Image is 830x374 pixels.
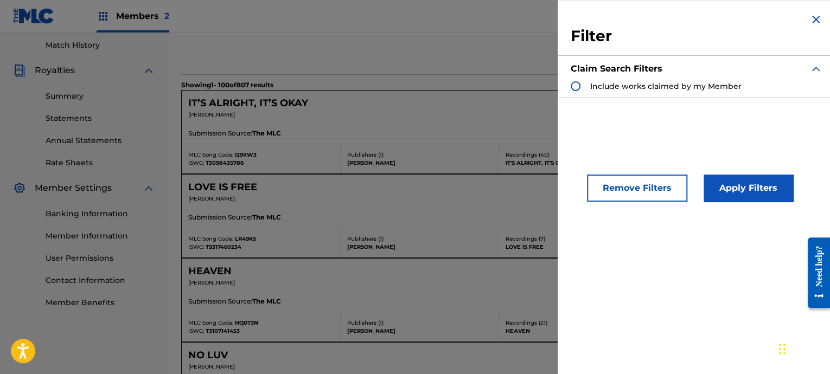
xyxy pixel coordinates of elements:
[35,64,75,77] span: Royalties
[571,63,662,74] strong: Claim Search Filters
[188,195,235,202] span: [PERSON_NAME]
[587,175,687,202] button: Remove Filters
[13,182,26,195] img: Member Settings
[776,322,830,374] iframe: Chat Widget
[571,27,822,46] h3: Filter
[347,327,493,335] p: [PERSON_NAME]
[97,10,110,23] img: Top Rightsholders
[142,182,155,195] img: expand
[188,235,233,242] span: MLC Song Code:
[188,111,235,118] span: [PERSON_NAME]
[13,64,26,77] img: Royalties
[188,319,233,326] span: MLC Song Code:
[809,13,822,26] img: close
[46,91,155,102] a: Summary
[506,327,651,335] p: HEAVEN
[46,113,155,124] a: Statements
[590,81,742,91] span: Include works claimed by my Member
[46,208,155,220] a: Banking Information
[188,243,204,250] span: ISWC:
[13,8,55,24] img: MLC Logo
[188,151,233,158] span: MLC Song Code:
[46,253,155,264] a: User Permissions
[188,181,257,194] h5: LOVE IS FREE
[46,275,155,286] a: Contact Information
[46,40,155,51] a: Match History
[704,175,793,202] button: Apply Filters
[46,157,155,169] a: Rate Sheets
[46,297,155,308] a: Member Benefits
[188,296,252,306] span: Submission Source:
[506,235,651,243] p: Recordings ( 7 )
[206,327,240,334] span: T3107141453
[347,319,493,327] p: Publishers ( 1 )
[188,279,235,286] span: [PERSON_NAME]
[206,243,241,250] span: T9317460234
[188,97,308,109] h5: IT’S ALRIGHT, IT’S OKAY
[347,243,493,251] p: [PERSON_NAME]
[188,363,235,370] span: [PERSON_NAME]
[188,212,252,222] span: Submission Source:
[188,159,204,166] span: ISWC:
[347,151,493,159] p: Publishers ( 1 )
[506,151,651,159] p: Recordings ( 40 )
[800,229,830,317] iframe: Resource Center
[779,333,786,365] div: Drag
[235,319,258,326] span: HQ0T3N
[506,159,651,167] p: IT'S ALRIGHT, IT'S OKAY
[164,11,169,21] span: 2
[35,182,112,195] span: Member Settings
[506,243,651,251] p: LOVE IS FREE
[181,80,273,90] p: Showing 1 - 100 of 807 results
[235,235,256,242] span: LR49KS
[506,319,651,327] p: Recordings ( 21 )
[46,135,155,146] a: Annual Statements
[347,235,493,243] p: Publishers ( 1 )
[206,159,244,166] span: T3098435786
[235,151,257,158] span: I29XW3
[252,296,281,306] span: The MLC
[46,230,155,242] a: Member Information
[252,128,281,138] span: The MLC
[188,265,232,278] h5: HEAVEN
[116,10,169,22] span: Members
[347,159,493,167] p: [PERSON_NAME]
[188,349,228,362] h5: NO LUV
[188,128,252,138] span: Submission Source:
[809,62,822,75] img: expand
[142,64,155,77] img: expand
[252,212,281,222] span: The MLC
[188,327,204,334] span: ISWC:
